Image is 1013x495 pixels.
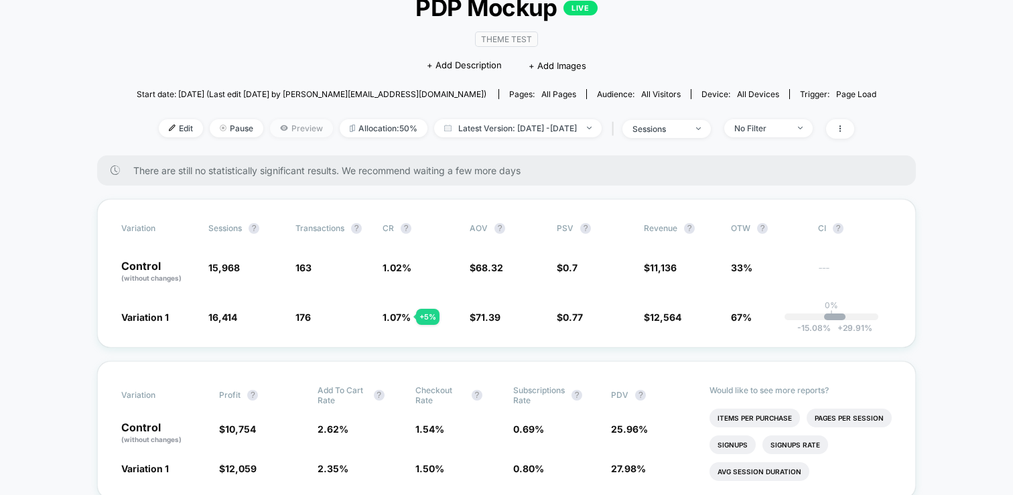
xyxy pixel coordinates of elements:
span: 27.98 % [611,463,646,474]
span: 1.54 % [415,423,444,435]
span: Latest Version: [DATE] - [DATE] [434,119,602,137]
span: AOV [470,223,488,233]
img: end [696,127,701,130]
span: 1.50 % [415,463,444,474]
span: + Add Images [529,60,586,71]
span: Profit [219,390,241,400]
button: ? [374,390,385,401]
p: | [830,310,833,320]
span: Sessions [208,223,242,233]
span: 29.91 % [831,323,872,333]
span: Pause [210,119,263,137]
span: -15.08 % [797,323,831,333]
span: $ [219,463,257,474]
span: | [608,119,622,139]
span: 1.07 % [383,311,411,323]
span: $ [470,311,500,323]
span: + Add Description [427,59,502,72]
span: $ [557,311,583,323]
span: 0.77 [563,311,583,323]
span: $ [470,262,503,273]
span: (without changes) [121,274,182,282]
div: Trigger: [800,89,876,99]
span: 11,136 [650,262,677,273]
button: ? [571,390,582,401]
span: all devices [737,89,779,99]
div: Audience: [597,89,681,99]
li: Avg Session Duration [710,462,809,481]
span: 0.80 % [513,463,544,474]
span: $ [557,262,578,273]
button: ? [635,390,646,401]
img: end [798,127,803,129]
span: Subscriptions Rate [513,385,565,405]
span: --- [818,264,892,283]
span: + [837,323,843,333]
span: CI [818,223,892,234]
span: $ [644,262,677,273]
button: ? [247,390,258,401]
span: Variation [121,223,195,234]
span: PDV [611,390,628,400]
span: (without changes) [121,435,182,443]
span: Revenue [644,223,677,233]
span: All Visitors [641,89,681,99]
span: 0.69 % [513,423,544,435]
span: Theme Test [475,31,538,47]
button: ? [249,223,259,234]
span: Device: [691,89,789,99]
span: 67% [731,311,752,323]
span: Edit [159,119,203,137]
span: Preview [270,119,333,137]
li: Signups [710,435,756,454]
p: Control [121,422,206,445]
button: ? [833,223,843,234]
button: ? [401,223,411,234]
span: Checkout Rate [415,385,465,405]
span: Allocation: 50% [340,119,427,137]
span: PSV [557,223,573,233]
span: There are still no statistically significant results. We recommend waiting a few more days [133,165,889,176]
span: $ [644,311,681,323]
button: ? [351,223,362,234]
span: 12,059 [225,463,257,474]
button: ? [580,223,591,234]
div: sessions [632,124,686,134]
span: 1.02 % [383,262,411,273]
li: Items Per Purchase [710,409,800,427]
div: + 5 % [416,309,440,325]
span: 25.96 % [611,423,648,435]
img: rebalance [350,125,355,132]
span: 71.39 [476,311,500,323]
p: Would like to see more reports? [710,385,892,395]
span: 12,564 [650,311,681,323]
button: ? [494,223,505,234]
span: $ [219,423,256,435]
span: Transactions [295,223,344,233]
span: 15,968 [208,262,240,273]
span: 68.32 [476,262,503,273]
button: ? [757,223,768,234]
span: 33% [731,262,752,273]
span: OTW [731,223,805,234]
span: 10,754 [225,423,256,435]
p: LIVE [563,1,597,15]
button: ? [472,390,482,401]
img: end [587,127,592,129]
p: Control [121,261,195,283]
div: No Filter [734,123,788,133]
button: ? [684,223,695,234]
img: end [220,125,226,131]
span: Variation 1 [121,463,169,474]
img: calendar [444,125,452,131]
li: Signups Rate [762,435,828,454]
span: Start date: [DATE] (Last edit [DATE] by [PERSON_NAME][EMAIL_ADDRESS][DOMAIN_NAME]) [137,89,486,99]
img: edit [169,125,176,131]
span: 176 [295,311,311,323]
span: Variation 1 [121,311,169,323]
span: 2.35 % [318,463,348,474]
span: CR [383,223,394,233]
span: Add To Cart Rate [318,385,367,405]
span: 16,414 [208,311,237,323]
span: 2.62 % [318,423,348,435]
